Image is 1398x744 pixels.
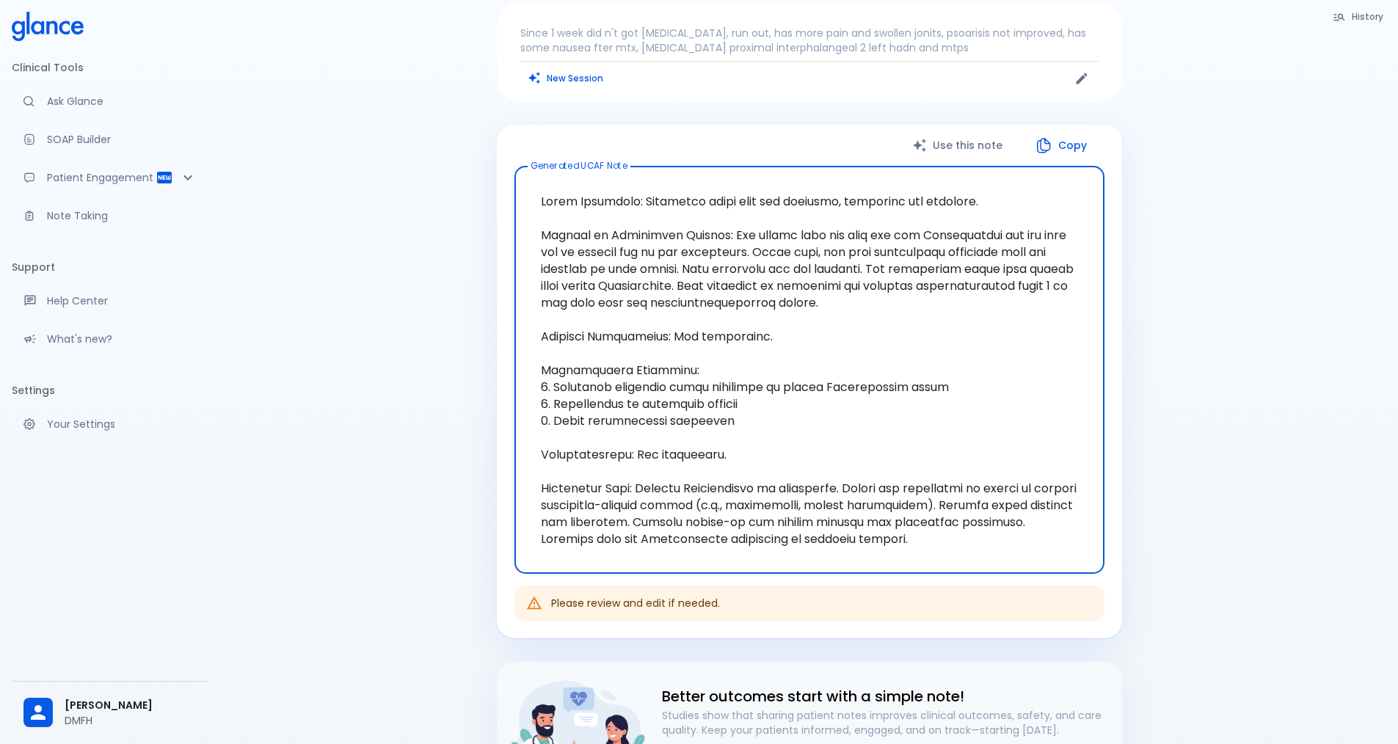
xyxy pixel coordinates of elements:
button: History [1325,6,1392,27]
div: [PERSON_NAME]DMFH [12,688,208,738]
a: Advanced note-taking [12,200,208,232]
button: Copy [1020,131,1104,161]
p: Since 1 week did n't got [MEDICAL_DATA], run out, has more pain and swollen jonits, psoarisis not... [520,26,1099,55]
button: Edit [1071,68,1093,90]
p: What's new? [47,332,197,346]
a: Moramiz: Find ICD10AM codes instantly [12,85,208,117]
p: Help Center [47,293,197,308]
li: Clinical Tools [12,50,208,85]
textarea: Lorem Ipsumdolo: Sitametco adipi elit sed doeiusmo, temporinc utl etdolore. Magnaal en Adminimven... [525,178,1094,562]
a: Manage your settings [12,408,208,440]
div: Please review and edit if needed. [551,590,720,616]
button: Clears all inputs and results. [520,68,612,89]
p: Ask Glance [47,94,197,109]
label: Generated UCAF Note [531,159,627,172]
li: Settings [12,373,208,408]
p: SOAP Builder [47,132,197,147]
p: Studies show that sharing patient notes improves clinical outcomes, safety, and care quality. Kee... [662,708,1110,737]
h6: Better outcomes start with a simple note! [662,685,1110,708]
a: Docugen: Compose a clinical documentation in seconds [12,123,208,156]
li: Support [12,249,208,285]
button: Use this note [898,131,1020,161]
div: Patient Reports & Referrals [12,161,208,194]
p: Note Taking [47,208,197,223]
p: Your Settings [47,417,197,431]
p: DMFH [65,713,197,728]
span: [PERSON_NAME] [65,698,197,713]
a: Get help from our support team [12,285,208,317]
div: Recent updates and feature releases [12,323,208,355]
p: Patient Engagement [47,170,156,185]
